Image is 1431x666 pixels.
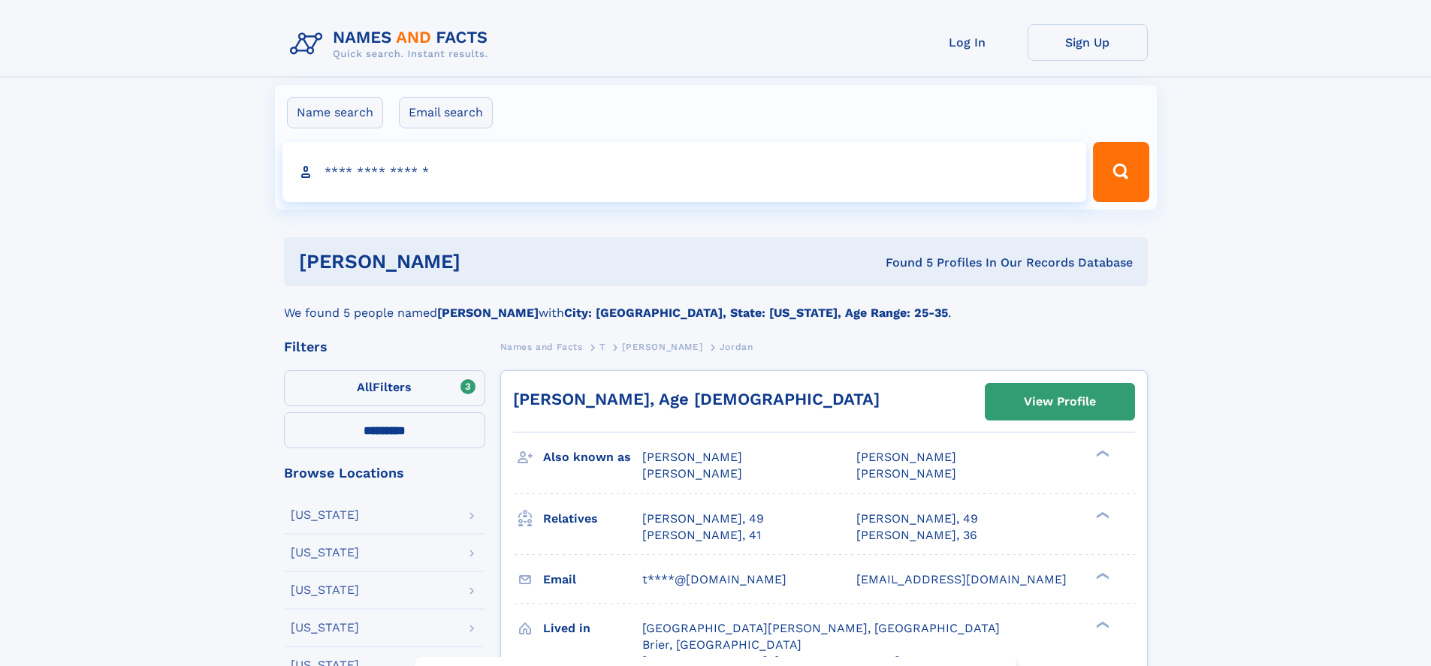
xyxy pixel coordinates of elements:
[599,342,605,352] span: T
[622,342,702,352] span: [PERSON_NAME]
[399,97,493,128] label: Email search
[986,384,1134,420] a: View Profile
[642,637,802,652] span: Brier, [GEOGRAPHIC_DATA]
[299,252,673,271] h1: [PERSON_NAME]
[291,584,359,596] div: [US_STATE]
[856,466,956,481] span: [PERSON_NAME]
[284,466,485,480] div: Browse Locations
[564,306,948,320] b: City: [GEOGRAPHIC_DATA], State: [US_STATE], Age Range: 25-35
[642,527,761,544] a: [PERSON_NAME], 41
[856,572,1067,586] span: [EMAIL_ADDRESS][DOMAIN_NAME]
[291,547,359,559] div: [US_STATE]
[720,342,753,352] span: Jordan
[284,286,1148,322] div: We found 5 people named with .
[500,337,583,356] a: Names and Facts
[907,24,1028,61] a: Log In
[856,511,978,527] a: [PERSON_NAME], 49
[642,466,742,481] span: [PERSON_NAME]
[1028,24,1148,61] a: Sign Up
[287,97,383,128] label: Name search
[543,506,642,532] h3: Relatives
[284,340,485,354] div: Filters
[642,621,1000,635] span: [GEOGRAPHIC_DATA][PERSON_NAME], [GEOGRAPHIC_DATA]
[642,450,742,464] span: [PERSON_NAME]
[513,390,880,408] a: [PERSON_NAME], Age [DEMOGRAPHIC_DATA]
[642,511,764,527] a: [PERSON_NAME], 49
[543,567,642,592] h3: Email
[543,445,642,470] h3: Also known as
[284,370,485,406] label: Filters
[284,24,500,65] img: Logo Names and Facts
[357,380,373,394] span: All
[543,616,642,641] h3: Lived in
[1024,384,1096,419] div: View Profile
[291,509,359,521] div: [US_STATE]
[282,142,1087,202] input: search input
[856,527,977,544] a: [PERSON_NAME], 36
[1092,619,1110,629] div: ❯
[1092,510,1110,520] div: ❯
[291,622,359,634] div: [US_STATE]
[1092,571,1110,580] div: ❯
[673,255,1133,271] div: Found 5 Profiles In Our Records Database
[437,306,539,320] b: [PERSON_NAME]
[599,337,605,356] a: T
[1092,449,1110,459] div: ❯
[622,337,702,356] a: [PERSON_NAME]
[1093,142,1149,202] button: Search Button
[856,450,956,464] span: [PERSON_NAME]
